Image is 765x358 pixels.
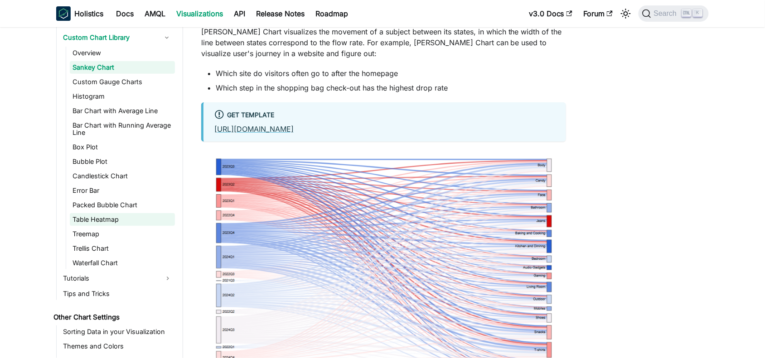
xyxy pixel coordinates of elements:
[310,6,353,21] a: Roadmap
[139,6,171,21] a: AMQL
[70,119,175,139] a: Bar Chart with Running Average Line
[201,26,566,59] p: [PERSON_NAME] Chart visualizes the movement of a subject between its states, in which the width o...
[251,6,310,21] a: Release Notes
[70,170,175,182] a: Candlestick Chart
[70,213,175,226] a: Table Heatmap
[578,6,618,21] a: Forum
[60,340,175,353] a: Themes and Colors
[60,325,175,338] a: Sorting Data in your Visualization
[60,30,159,45] a: Custom Chart Library
[70,199,175,211] a: Packed Bubble Chart
[70,228,175,240] a: Treemap
[693,9,702,17] kbd: K
[56,6,71,21] img: Holistics
[70,184,175,197] a: Error Bar
[228,6,251,21] a: API
[51,311,175,324] a: Other Chart Settings
[619,6,633,21] button: Switch between dark and light mode (currently light mode)
[214,124,294,134] a: [URL][DOMAIN_NAME]
[60,287,175,300] a: Tips and Tricks
[70,90,175,103] a: Histogram
[214,110,555,121] div: Get Template
[74,8,103,19] b: Holistics
[651,10,683,18] span: Search
[159,30,175,45] button: Collapse sidebar category 'Custom Chart Library'
[171,6,228,21] a: Visualizations
[70,141,175,153] a: Box Plot
[70,155,175,168] a: Bubble Plot
[70,105,175,117] a: Bar Chart with Average Line
[216,82,566,93] li: Which step in the shopping bag check-out has the highest drop rate
[70,242,175,255] a: Trellis Chart
[70,61,175,74] a: Sankey Chart
[70,47,175,59] a: Overview
[70,76,175,88] a: Custom Gauge Charts
[639,5,709,22] button: Search (Ctrl+K)
[47,27,183,358] nav: Docs sidebar
[216,68,566,79] li: Which site do visitors often go to after the homepage
[56,6,103,21] a: HolisticsHolistics
[70,257,175,269] a: Waterfall Chart
[60,271,175,286] a: Tutorials
[111,6,139,21] a: Docs
[523,6,578,21] a: v3.0 Docs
